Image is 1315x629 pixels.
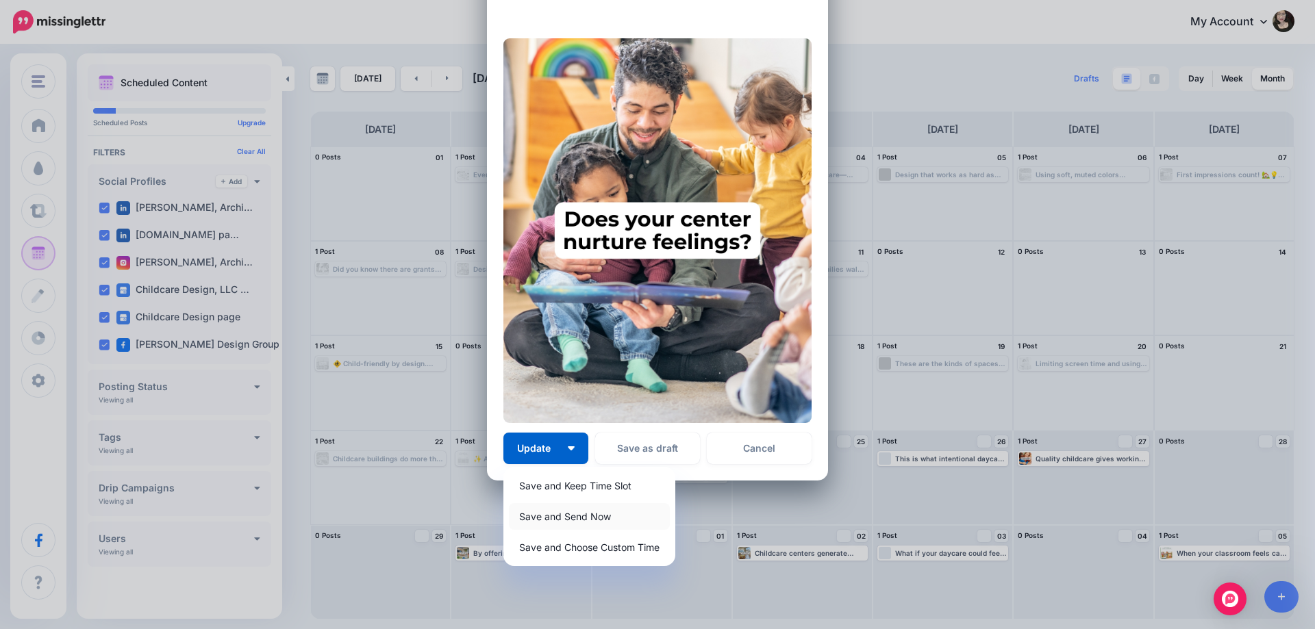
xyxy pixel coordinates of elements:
a: Save and Choose Custom Time [509,534,670,561]
a: Cancel [707,433,812,464]
div: Open Intercom Messenger [1214,582,1247,615]
a: Save and Keep Time Slot [509,472,670,499]
div: Update [503,467,675,566]
button: Update [503,433,588,464]
img: arrow-down-white.png [568,446,575,450]
img: WGNOE7YUX7MFM6VC2LG41RMS58YQ2N5Q.jpg [503,38,812,424]
button: Save as draft [595,433,700,464]
a: Save and Send Now [509,503,670,530]
span: Update [517,444,561,453]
